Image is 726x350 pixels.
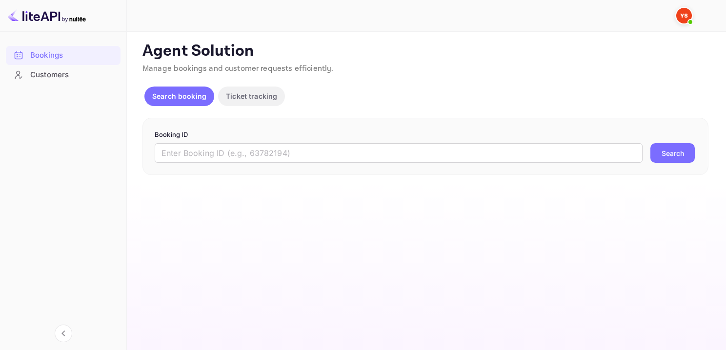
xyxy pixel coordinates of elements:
[55,325,72,342] button: Collapse navigation
[30,50,116,61] div: Bookings
[8,8,86,23] img: LiteAPI logo
[6,46,121,65] div: Bookings
[6,46,121,64] a: Bookings
[650,143,695,163] button: Search
[6,66,121,84] a: Customers
[152,91,206,101] p: Search booking
[155,130,696,140] p: Booking ID
[676,8,692,23] img: Yandex Support
[226,91,277,101] p: Ticket tracking
[155,143,643,163] input: Enter Booking ID (e.g., 63782194)
[6,66,121,85] div: Customers
[142,64,334,74] span: Manage bookings and customer requests efficiently.
[30,69,116,81] div: Customers
[142,42,708,61] p: Agent Solution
